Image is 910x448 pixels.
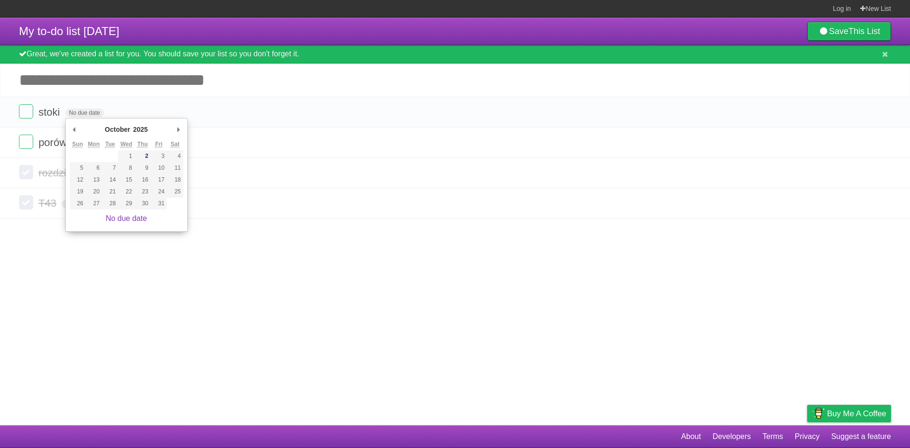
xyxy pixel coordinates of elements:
div: 2025 [132,122,149,137]
button: 7 [102,162,118,174]
span: No due date [65,109,104,117]
button: 12 [70,174,86,186]
a: SaveThis List [807,22,891,41]
abbr: Wednesday [120,141,132,148]
span: My to-do list [DATE] [19,25,119,37]
span: T43 [38,197,59,209]
button: 18 [167,174,183,186]
a: Buy me a coffee [807,405,891,422]
label: Done [19,135,33,149]
button: 23 [135,186,151,198]
button: 16 [135,174,151,186]
span: rozdzielniki [38,167,92,179]
button: 3 [151,150,167,162]
img: Buy me a coffee [812,405,825,421]
button: 26 [70,198,86,210]
label: Done [19,165,33,179]
button: 10 [151,162,167,174]
abbr: Saturday [171,141,180,148]
span: Buy me a coffee [827,405,886,422]
abbr: Thursday [137,141,148,148]
b: This List [848,27,880,36]
span: stoki [38,106,62,118]
button: 14 [102,174,118,186]
label: Done [19,104,33,119]
button: Previous Month [70,122,79,137]
button: 13 [86,174,102,186]
abbr: Tuesday [105,141,115,148]
button: 29 [118,198,134,210]
a: Privacy [795,428,819,446]
a: Terms [763,428,783,446]
span: porównywarki [38,137,105,148]
button: 5 [70,162,86,174]
button: 19 [70,186,86,198]
abbr: Friday [155,141,162,148]
span: No due date [62,200,100,208]
button: Next Month [174,122,183,137]
button: 15 [118,174,134,186]
a: No due date [106,214,147,222]
button: 2 [135,150,151,162]
button: 31 [151,198,167,210]
button: 27 [86,198,102,210]
button: 9 [135,162,151,174]
button: 8 [118,162,134,174]
button: 20 [86,186,102,198]
button: 24 [151,186,167,198]
button: 1 [118,150,134,162]
button: 6 [86,162,102,174]
button: 28 [102,198,118,210]
button: 4 [167,150,183,162]
abbr: Monday [88,141,100,148]
div: October [103,122,132,137]
button: 22 [118,186,134,198]
button: 11 [167,162,183,174]
a: Developers [712,428,751,446]
abbr: Sunday [72,141,83,148]
button: 17 [151,174,167,186]
a: Suggest a feature [831,428,891,446]
button: 25 [167,186,183,198]
button: 21 [102,186,118,198]
button: 30 [135,198,151,210]
label: Done [19,195,33,210]
a: About [681,428,701,446]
